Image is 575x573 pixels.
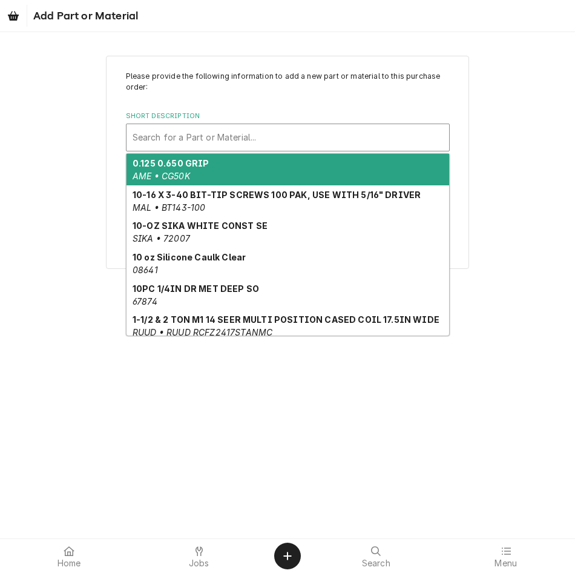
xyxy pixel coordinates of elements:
span: Home [57,558,81,568]
label: Short Description [126,111,450,121]
a: Home [5,542,134,571]
a: Jobs [135,542,264,571]
div: Short Description [126,111,450,151]
span: Jobs [189,558,209,568]
a: Menu [442,542,571,571]
em: 67874 [133,296,157,306]
a: Go to Purchase Orders [2,5,24,27]
strong: 0.125 0.650 GRIP [133,158,209,168]
div: Line Item Create/Update Form [126,71,450,206]
strong: 10 oz Silicone Caulk Clear [133,252,246,262]
button: Create Object [274,543,301,569]
span: Add Part or Material [30,8,138,24]
em: SIKA • 72007 [133,233,190,243]
p: Please provide the following information to add a new part or material to this purchase order: [126,71,450,93]
strong: 10-16 X 3-40 BIT-TIP SCREWS 100 PAK, USE WITH 5/16" DRIVER [133,190,421,200]
span: Menu [494,558,517,568]
div: Line Item Create/Update [106,56,469,270]
strong: 10-OZ SIKA WHITE CONST SE [133,220,268,231]
strong: 1-1/2 & 2 TON M1 14 SEER MULTI POSITION CASED COIL 17.5IN WIDE [133,314,439,325]
em: RUUD • RUUD RCFZ2417STANMC [133,327,272,337]
em: 08641 [133,265,158,275]
em: MAL • BT143-100 [133,202,205,213]
a: Search [312,542,441,571]
span: Search [362,558,390,568]
strong: 10PC 1/4IN DR MET DEEP SO [133,283,259,294]
em: AME • CG50K [133,171,190,181]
